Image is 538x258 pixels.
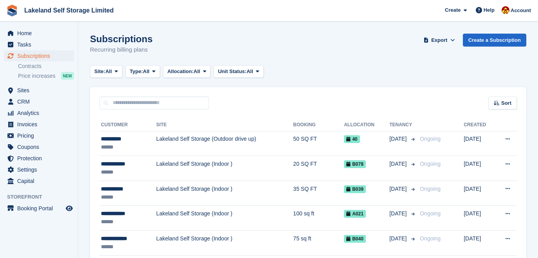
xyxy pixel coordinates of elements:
span: Ongoing [420,210,441,217]
span: CRM [17,96,64,107]
span: Ongoing [420,186,441,192]
span: Allocation: [167,68,194,75]
span: [DATE] [389,135,408,143]
a: Preview store [65,204,74,213]
a: Lakeland Self Storage Limited [21,4,117,17]
span: Capital [17,176,64,186]
td: 50 SQ FT [293,131,344,156]
span: Account [511,7,531,14]
span: [DATE] [389,185,408,193]
a: menu [4,176,74,186]
span: Site: [94,68,105,75]
td: 35 SQ FT [293,181,344,206]
span: Protection [17,153,64,164]
span: Invoices [17,119,64,130]
td: 20 SQ FT [293,156,344,181]
span: 40 [344,135,360,143]
span: Price increases [18,72,56,80]
td: Lakeland Self Storage (Outdoor drive up) [156,131,293,156]
th: Created [464,119,494,131]
td: [DATE] [464,131,494,156]
span: Settings [17,164,64,175]
span: Export [431,36,447,44]
span: B040 [344,235,366,243]
p: Recurring billing plans [90,45,153,54]
span: All [247,68,253,75]
td: Lakeland Self Storage (Indoor ) [156,206,293,231]
a: menu [4,28,74,39]
span: B078 [344,160,366,168]
span: Ongoing [420,161,441,167]
th: Booking [293,119,344,131]
span: Pricing [17,130,64,141]
a: menu [4,153,74,164]
button: Type: All [126,65,160,78]
a: Contracts [18,63,74,70]
a: Create a Subscription [463,34,526,47]
span: Coupons [17,142,64,152]
span: Ongoing [420,136,441,142]
a: menu [4,142,74,152]
span: Home [17,28,64,39]
td: [DATE] [464,156,494,181]
th: Customer [99,119,156,131]
span: Help [484,6,495,14]
a: menu [4,107,74,118]
span: All [105,68,112,75]
span: Type: [130,68,143,75]
td: [DATE] [464,181,494,206]
a: menu [4,96,74,107]
a: Price increases NEW [18,72,74,80]
td: 100 sq ft [293,206,344,231]
span: Subscriptions [17,50,64,61]
span: Create [445,6,461,14]
span: Analytics [17,107,64,118]
td: 75 sq ft [293,231,344,256]
span: Storefront [7,193,78,201]
a: menu [4,203,74,214]
button: Unit Status: All [214,65,263,78]
span: All [194,68,200,75]
button: Site: All [90,65,122,78]
span: B039 [344,185,366,193]
td: [DATE] [464,231,494,256]
span: All [143,68,149,75]
td: [DATE] [464,206,494,231]
span: Sites [17,85,64,96]
th: Tenancy [389,119,417,131]
span: Sort [501,99,511,107]
a: menu [4,164,74,175]
img: stora-icon-8386f47178a22dfd0bd8f6a31ec36ba5ce8667c1dd55bd0f319d3a0aa187defe.svg [6,5,18,16]
a: menu [4,50,74,61]
span: [DATE] [389,210,408,218]
span: Ongoing [420,235,441,242]
a: menu [4,130,74,141]
span: A021 [344,210,366,218]
span: Unit Status: [218,68,247,75]
button: Export [422,34,457,47]
a: menu [4,119,74,130]
div: NEW [61,72,74,80]
td: Lakeland Self Storage (Indoor ) [156,156,293,181]
span: Booking Portal [17,203,64,214]
span: Tasks [17,39,64,50]
button: Allocation: All [163,65,211,78]
h1: Subscriptions [90,34,153,44]
a: menu [4,85,74,96]
td: Lakeland Self Storage (Indoor ) [156,181,293,206]
img: Diane Carney [502,6,509,14]
td: Lakeland Self Storage (Indoor ) [156,231,293,256]
span: [DATE] [389,160,408,168]
th: Site [156,119,293,131]
span: [DATE] [389,235,408,243]
th: Allocation [344,119,389,131]
a: menu [4,39,74,50]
